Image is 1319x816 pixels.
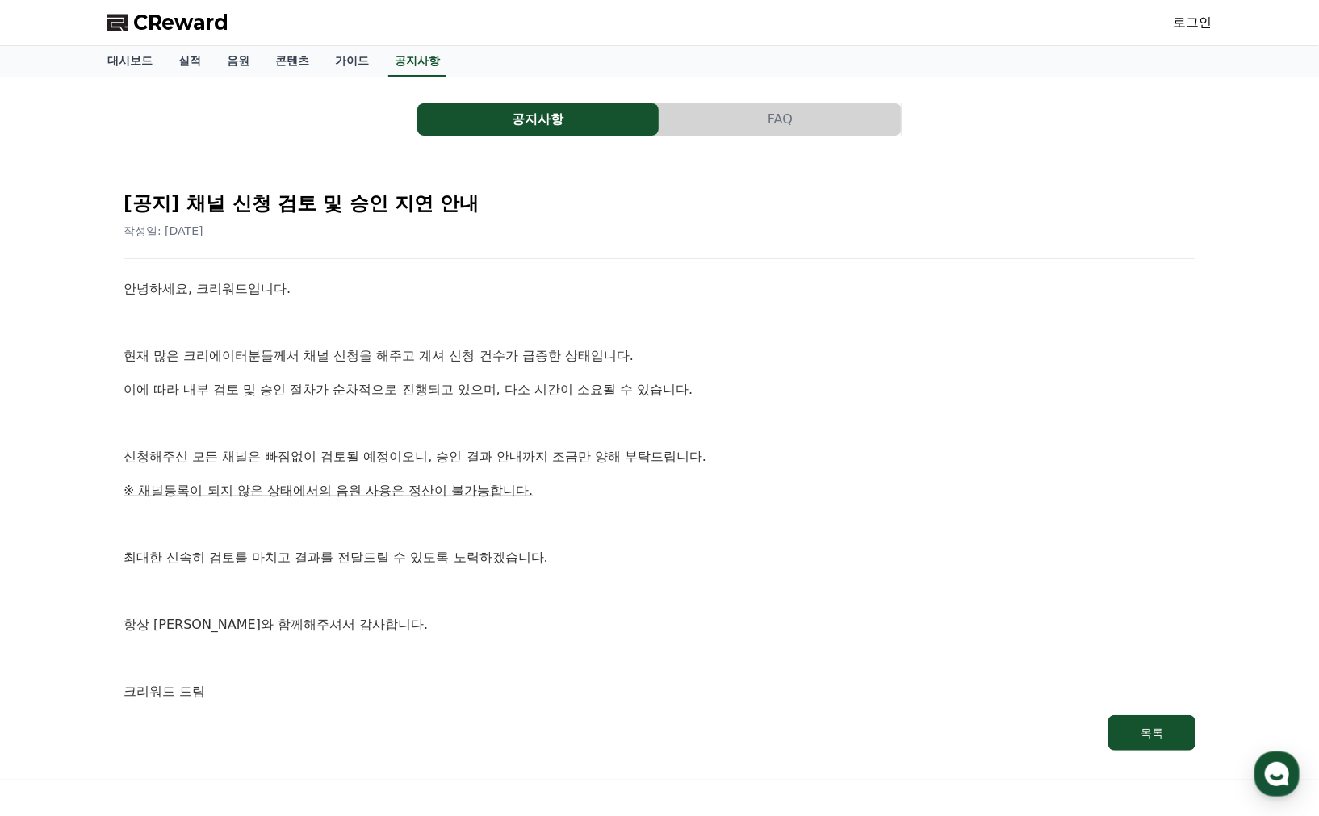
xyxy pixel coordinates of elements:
[51,536,61,549] span: 홈
[124,379,1195,400] p: 이에 따라 내부 검토 및 승인 절차가 순차적으로 진행되고 있으며, 다소 시간이 소요될 수 있습니다.
[133,10,228,36] span: CReward
[124,345,1195,366] p: 현재 많은 크리에이터분들께서 채널 신청을 해주고 계셔 신청 건수가 급증한 상태입니다.
[107,10,228,36] a: CReward
[214,46,262,77] a: 음원
[107,512,208,552] a: 대화
[148,537,167,550] span: 대화
[124,681,1195,702] p: 크리워드 드림
[165,46,214,77] a: 실적
[124,224,203,237] span: 작성일: [DATE]
[124,483,533,498] u: ※ 채널등록이 되지 않은 상태에서의 음원 사용은 정산이 불가능합니다.
[417,103,659,136] button: 공지사항
[124,614,1195,635] p: 항상 [PERSON_NAME]와 함께해주셔서 감사합니다.
[124,278,1195,299] p: 안녕하세요, 크리워드입니다.
[1173,13,1212,32] a: 로그인
[1141,725,1163,741] div: 목록
[388,46,446,77] a: 공지사항
[417,103,659,136] a: 공지사항
[659,103,901,136] button: FAQ
[1108,715,1195,751] button: 목록
[262,46,322,77] a: 콘텐츠
[94,46,165,77] a: 대시보드
[124,446,1195,467] p: 신청해주신 모든 채널은 빠짐없이 검토될 예정이오니, 승인 결과 안내까지 조금만 양해 부탁드립니다.
[124,715,1195,751] a: 목록
[124,190,1195,216] h2: [공지] 채널 신청 검토 및 승인 지연 안내
[659,103,902,136] a: FAQ
[249,536,269,549] span: 설정
[124,547,1195,568] p: 최대한 신속히 검토를 마치고 결과를 전달드릴 수 있도록 노력하겠습니다.
[5,512,107,552] a: 홈
[322,46,382,77] a: 가이드
[208,512,310,552] a: 설정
